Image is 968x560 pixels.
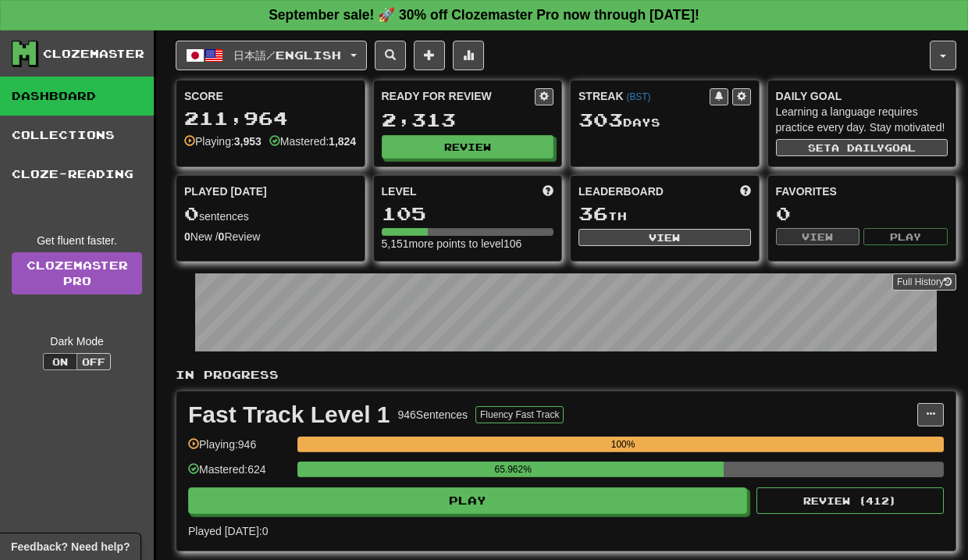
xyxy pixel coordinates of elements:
div: 105 [382,204,554,223]
button: 日本語/English [176,41,367,70]
div: Playing: [184,134,262,149]
div: Dark Mode [12,334,142,349]
p: In Progress [176,367,956,383]
div: Day s [578,110,751,130]
span: This week in points, UTC [740,184,751,199]
button: Review [382,135,554,159]
div: New / Review [184,229,357,244]
span: Level [382,184,417,199]
span: 0 [184,202,199,224]
div: Playing: 946 [188,437,290,462]
a: ClozemasterPro [12,252,142,294]
div: Streak [578,88,710,104]
div: Mastered: [269,134,356,149]
div: 0 [776,204,948,223]
div: Score [184,88,357,104]
button: Full History [892,273,956,291]
div: th [578,204,751,224]
div: 65.962% [302,462,724,477]
button: Off [77,353,111,370]
span: 36 [578,202,608,224]
button: Review (412) [756,487,944,514]
button: Search sentences [375,41,406,70]
div: Clozemaster [43,46,144,62]
button: Play [188,487,747,514]
div: 946 Sentences [398,407,468,423]
button: View [776,228,860,245]
button: Fluency Fast Track [475,406,564,423]
button: More stats [453,41,484,70]
div: Mastered: 624 [188,462,290,487]
span: Played [DATE]: 0 [188,525,268,537]
div: 2,313 [382,110,554,130]
div: Daily Goal [776,88,948,104]
strong: 1,824 [329,135,356,148]
span: Score more points to level up [543,184,553,199]
span: 303 [578,109,623,130]
div: Learning a language requires practice every day. Stay motivated! [776,104,948,135]
strong: 0 [219,230,225,243]
div: Fast Track Level 1 [188,403,390,426]
button: On [43,353,77,370]
span: a daily [831,142,884,153]
button: Add sentence to collection [414,41,445,70]
span: Played [DATE] [184,184,267,199]
a: (BST) [626,91,650,102]
span: Open feedback widget [11,539,130,555]
div: sentences [184,204,357,224]
div: 100% [302,437,944,452]
button: View [578,229,751,246]
span: Leaderboard [578,184,664,199]
button: Seta dailygoal [776,139,948,156]
div: 5,151 more points to level 106 [382,236,554,251]
button: Play [863,228,948,245]
strong: September sale! 🚀 30% off Clozemaster Pro now through [DATE]! [269,7,699,23]
div: 211,964 [184,109,357,128]
div: Favorites [776,184,948,199]
div: Get fluent faster. [12,233,142,248]
span: 日本語 / English [233,48,341,62]
div: Ready for Review [382,88,536,104]
strong: 0 [184,230,190,243]
strong: 3,953 [234,135,262,148]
